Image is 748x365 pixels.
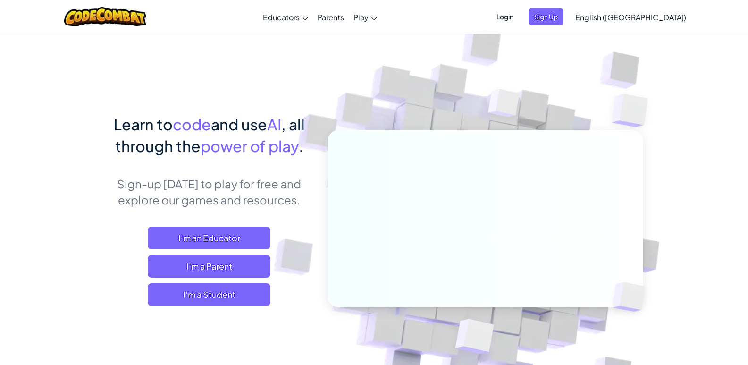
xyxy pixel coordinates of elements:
[267,115,281,134] span: AI
[201,136,299,155] span: power of play
[211,115,267,134] span: and use
[575,12,686,22] span: English ([GEOGRAPHIC_DATA])
[114,115,173,134] span: Learn to
[353,12,369,22] span: Play
[173,115,211,134] span: code
[64,7,147,26] img: CodeCombat logo
[263,12,300,22] span: Educators
[491,8,519,25] button: Login
[597,263,667,331] img: Overlap cubes
[529,8,563,25] button: Sign Up
[470,70,538,141] img: Overlap cubes
[148,227,270,249] a: I'm an Educator
[313,4,349,30] a: Parents
[258,4,313,30] a: Educators
[299,136,303,155] span: .
[148,255,270,278] a: I'm a Parent
[148,283,270,306] button: I'm a Student
[571,4,691,30] a: English ([GEOGRAPHIC_DATA])
[105,176,313,208] p: Sign-up [DATE] to play for free and explore our games and resources.
[349,4,382,30] a: Play
[593,71,674,151] img: Overlap cubes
